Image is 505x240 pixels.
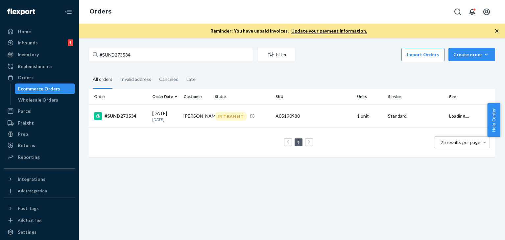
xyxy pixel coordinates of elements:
button: Fast Tags [4,203,75,214]
div: Late [186,71,196,88]
button: Import Orders [401,48,445,61]
ol: breadcrumbs [84,2,117,21]
td: Loading.... [446,105,495,128]
button: Open account menu [480,5,493,18]
td: [PERSON_NAME] [181,105,212,128]
a: Add Integration [4,187,75,195]
a: Returns [4,140,75,151]
div: Wholesale Orders [18,97,58,103]
a: Orders [4,72,75,83]
th: Service [385,89,446,105]
button: Create order [448,48,495,61]
div: IN TRANSIT [215,112,247,121]
div: Canceled [159,71,179,88]
a: Ecommerce Orders [15,84,75,94]
div: Add Integration [18,188,47,194]
div: Parcel [18,108,32,114]
div: Settings [18,229,36,235]
div: All orders [93,71,112,89]
th: Fee [446,89,495,105]
p: Reminder: You have unpaid invoices. [210,28,367,34]
a: Add Fast Tag [4,216,75,224]
a: Freight [4,118,75,128]
th: Order [89,89,150,105]
a: Page 1 is your current page [296,139,301,145]
div: Replenishments [18,63,53,70]
button: Integrations [4,174,75,184]
button: Filter [257,48,295,61]
td: 1 unit [354,105,386,128]
button: Help Center [487,103,500,137]
a: Reporting [4,152,75,162]
div: Freight [18,120,34,126]
a: Update your payment information. [291,28,367,34]
div: Fast Tags [18,205,39,212]
div: [DATE] [152,110,178,122]
a: Inventory [4,49,75,60]
div: Filter [257,51,295,58]
div: Returns [18,142,35,149]
th: Units [354,89,386,105]
th: Order Date [150,89,181,105]
div: Integrations [18,176,45,182]
button: Close Navigation [62,5,75,18]
th: SKU [273,89,354,105]
input: Search orders [89,48,253,61]
a: Home [4,26,75,37]
div: Reporting [18,154,40,160]
div: Create order [453,51,490,58]
img: Flexport logo [7,9,35,15]
div: 1 [68,39,73,46]
p: Standard [388,113,444,119]
button: Open notifications [466,5,479,18]
a: Inbounds1 [4,37,75,48]
a: Replenishments [4,61,75,72]
div: Inbounds [18,39,38,46]
a: Orders [89,8,111,15]
div: Customer [183,94,209,99]
a: Prep [4,129,75,139]
div: Prep [18,131,28,137]
div: Ecommerce Orders [18,85,60,92]
a: Wholesale Orders [15,95,75,105]
th: Status [212,89,273,105]
div: Inventory [18,51,39,58]
div: Invalid address [120,71,151,88]
div: Orders [18,74,34,81]
div: #SUND273534 [94,112,147,120]
button: Open Search Box [451,5,464,18]
a: Parcel [4,106,75,116]
div: Add Fast Tag [18,217,41,223]
a: Settings [4,227,75,237]
p: [DATE] [152,117,178,122]
div: A05190980 [276,113,351,119]
span: 25 results per page [441,139,480,145]
div: Home [18,28,31,35]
